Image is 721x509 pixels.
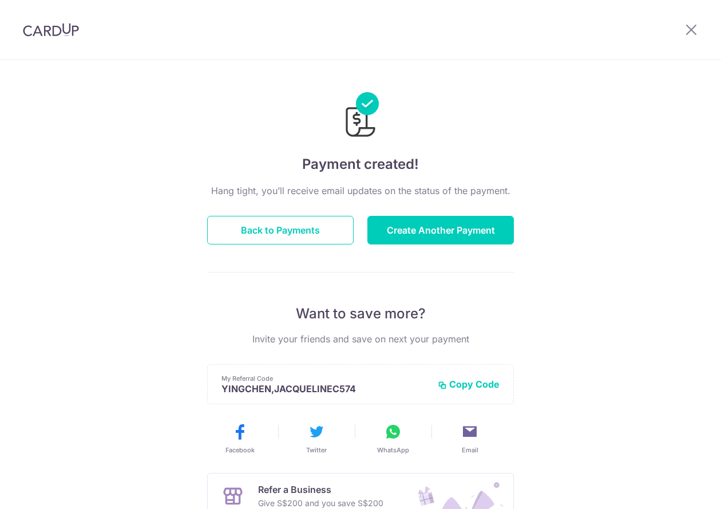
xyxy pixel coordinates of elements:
span: Email [462,445,478,455]
img: Payments [342,92,379,140]
p: YINGCHEN,JACQUELINEC574 [221,383,429,394]
button: Email [436,423,504,455]
p: Refer a Business [258,483,383,496]
p: Hang tight, you’ll receive email updates on the status of the payment. [207,184,514,198]
button: Back to Payments [207,216,354,244]
img: CardUp [23,23,79,37]
span: Facebook [225,445,255,455]
button: Twitter [283,423,350,455]
button: Facebook [206,423,274,455]
span: WhatsApp [377,445,409,455]
button: Copy Code [438,378,500,390]
button: WhatsApp [359,423,427,455]
span: Twitter [306,445,327,455]
p: My Referral Code [221,374,429,383]
p: Want to save more? [207,305,514,323]
button: Create Another Payment [367,216,514,244]
h4: Payment created! [207,154,514,175]
p: Invite your friends and save on next your payment [207,332,514,346]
